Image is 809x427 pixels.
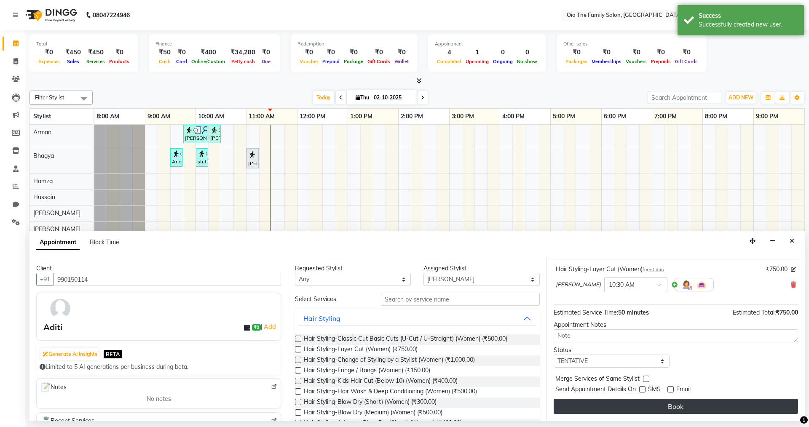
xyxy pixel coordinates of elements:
span: Prepaids [649,59,673,64]
button: +91 [36,273,54,286]
div: ₹0 [342,48,365,57]
div: ₹0 [673,48,700,57]
div: ₹34,280 [227,48,259,57]
a: 1:00 PM [348,110,375,123]
span: Arman [33,128,51,136]
span: Hair Styling-Layer Cut (Women) (₹750.00) [304,345,418,355]
span: Expenses [36,59,62,64]
span: Bhagya [33,152,54,160]
div: Requested Stylist [295,264,411,273]
div: ₹0 [624,48,649,57]
a: 4:00 PM [500,110,527,123]
div: Status [554,346,670,355]
span: Hussain [33,193,55,201]
span: [PERSON_NAME] [33,225,80,233]
div: Redemption [297,40,411,48]
span: Memberships [589,59,624,64]
span: BETA [104,350,122,358]
span: Hair Styling-Blow Dry (Short) (Women) (₹300.00) [304,398,437,408]
div: Finance [155,40,273,48]
span: SMS [648,385,661,395]
span: Estimated Total: [733,309,776,316]
button: Close [786,235,798,248]
div: Client [36,264,281,273]
a: 7:00 PM [652,110,679,123]
span: Ongoing [491,59,515,64]
div: ₹0 [320,48,342,57]
span: No notes [147,395,171,403]
span: [PERSON_NAME] [556,280,601,289]
span: Email [676,385,691,395]
span: Wallet [392,59,411,64]
div: Hair Styling-Layer Cut (Women) [556,265,664,274]
div: 0 [491,48,515,57]
span: ₹750.00 [776,309,798,316]
a: 11:00 AM [246,110,277,123]
span: Services [84,59,107,64]
span: Hair Styling-Fringe / Bangs (Women) (₹150.00) [304,366,430,376]
a: 6:00 PM [602,110,628,123]
span: No show [515,59,539,64]
a: 9:00 PM [754,110,780,123]
a: 8:00 PM [703,110,729,123]
span: Stylist [33,112,51,120]
a: Add [263,322,277,332]
input: 2025-10-02 [371,91,413,104]
span: Estimated Service Time: [554,309,618,316]
div: 0 [515,48,539,57]
div: 4 [435,48,463,57]
span: Hair Styling-Blow Dry (Medium) (Women) (₹500.00) [304,408,442,419]
span: Online/Custom [189,59,227,64]
span: ₹0 [252,324,261,331]
div: Assigned Stylist [423,264,539,273]
a: 2:00 PM [399,110,425,123]
div: Appointment [435,40,539,48]
button: Book [554,399,798,414]
span: ADD NEW [729,94,753,101]
span: Prepaid [320,59,342,64]
span: Due [260,59,273,64]
img: Hairdresser.png [681,280,691,290]
span: Hair Styling-Kids Hair Cut (Below 10) (Women) (₹400.00) [304,376,458,387]
span: Card [174,59,189,64]
span: Packages [563,59,589,64]
img: Interior.png [696,280,707,290]
span: Recent Services [40,416,94,426]
span: Upcoming [463,59,491,64]
span: [PERSON_NAME] [33,209,80,217]
div: ₹400 [189,48,227,57]
div: ₹450 [84,48,107,57]
div: [PERSON_NAME], TK04, 10:15 AM-10:30 AM, Hair Styling-[PERSON_NAME] Trim (Men) [209,126,220,142]
a: 9:00 AM [145,110,172,123]
span: Gift Cards [365,59,392,64]
span: Sales [65,59,81,64]
span: Thu [354,94,371,101]
div: ₹0 [563,48,589,57]
button: ADD NEW [726,92,755,104]
a: 8:00 AM [94,110,121,123]
input: Search by service name [381,293,540,306]
button: Hair Styling [298,311,536,326]
span: | [261,322,277,332]
span: Appointment [36,235,80,250]
span: Today [313,91,334,104]
span: Voucher [297,59,320,64]
a: 5:00 PM [551,110,577,123]
a: 12:00 PM [297,110,327,123]
span: Gift Cards [673,59,700,64]
div: ₹0 [259,48,273,57]
span: Filter Stylist [35,94,64,101]
small: for [643,267,664,272]
input: Search by Name/Mobile/Email/Code [54,273,281,286]
span: Package [342,59,365,64]
input: Search Appointment [648,91,721,104]
img: avatar [48,296,72,321]
div: Select Services [289,295,374,304]
span: Send Appointment Details On [555,385,636,395]
span: Hair Styling-Hair Wash & Deep Conditioning (Women) (₹500.00) [304,387,477,398]
div: 1 [463,48,491,57]
span: Hamza [33,177,53,185]
div: Limited to 5 AI generations per business during beta. [40,363,278,371]
div: [PERSON_NAME], TK04, 09:45 AM-10:15 AM, Hair Styling-Hair Cut (Men) [184,126,207,142]
div: Total [36,40,131,48]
